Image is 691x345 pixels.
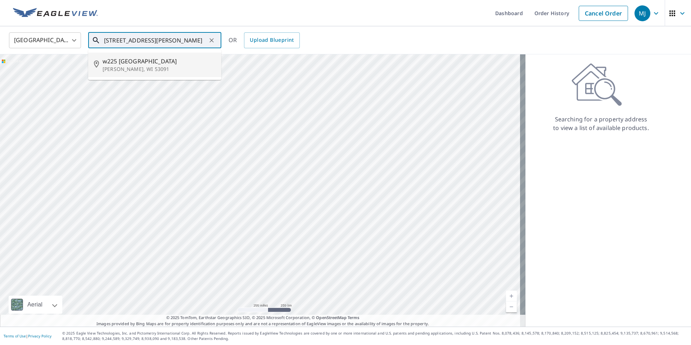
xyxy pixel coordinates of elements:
a: Privacy Policy [28,333,51,339]
div: Aerial [9,296,62,314]
a: Current Level 5, Zoom Out [506,301,517,312]
span: © 2025 TomTom, Earthstar Geographics SIO, © 2025 Microsoft Corporation, © [166,315,360,321]
a: Upload Blueprint [244,32,299,48]
p: | [4,334,51,338]
div: OR [229,32,300,48]
a: Terms [348,315,360,320]
div: MJ [634,5,650,21]
a: Terms of Use [4,333,26,339]
a: OpenStreetMap [316,315,346,320]
p: © 2025 Eagle View Technologies, Inc. and Pictometry International Corp. All Rights Reserved. Repo... [62,331,687,341]
p: [PERSON_NAME], WI 53091 [103,66,216,73]
a: Current Level 5, Zoom In [506,291,517,301]
p: Searching for a property address to view a list of available products. [553,115,649,132]
input: Search by address or latitude-longitude [104,30,207,50]
a: Cancel Order [579,6,628,21]
img: EV Logo [13,8,98,19]
span: Upload Blueprint [250,36,294,45]
div: [GEOGRAPHIC_DATA] [9,30,81,50]
span: w225 [GEOGRAPHIC_DATA] [103,57,216,66]
button: Clear [207,35,217,45]
div: Aerial [25,296,45,314]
